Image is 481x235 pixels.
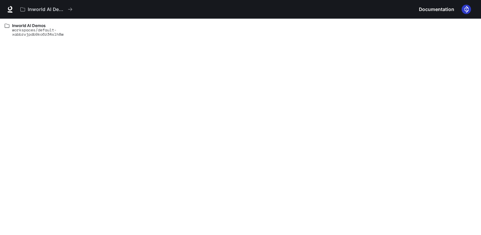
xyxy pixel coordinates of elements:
p: Inworld AI Demos [12,23,97,28]
p: Inworld AI Demos [28,7,65,12]
button: All workspaces [17,3,75,16]
a: Documentation [416,3,457,16]
p: workspaces/default-xabbzvjpdb9ko6z34slh8w [12,28,97,36]
button: User avatar [460,3,473,16]
span: Documentation [419,5,454,14]
img: User avatar [462,5,471,14]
